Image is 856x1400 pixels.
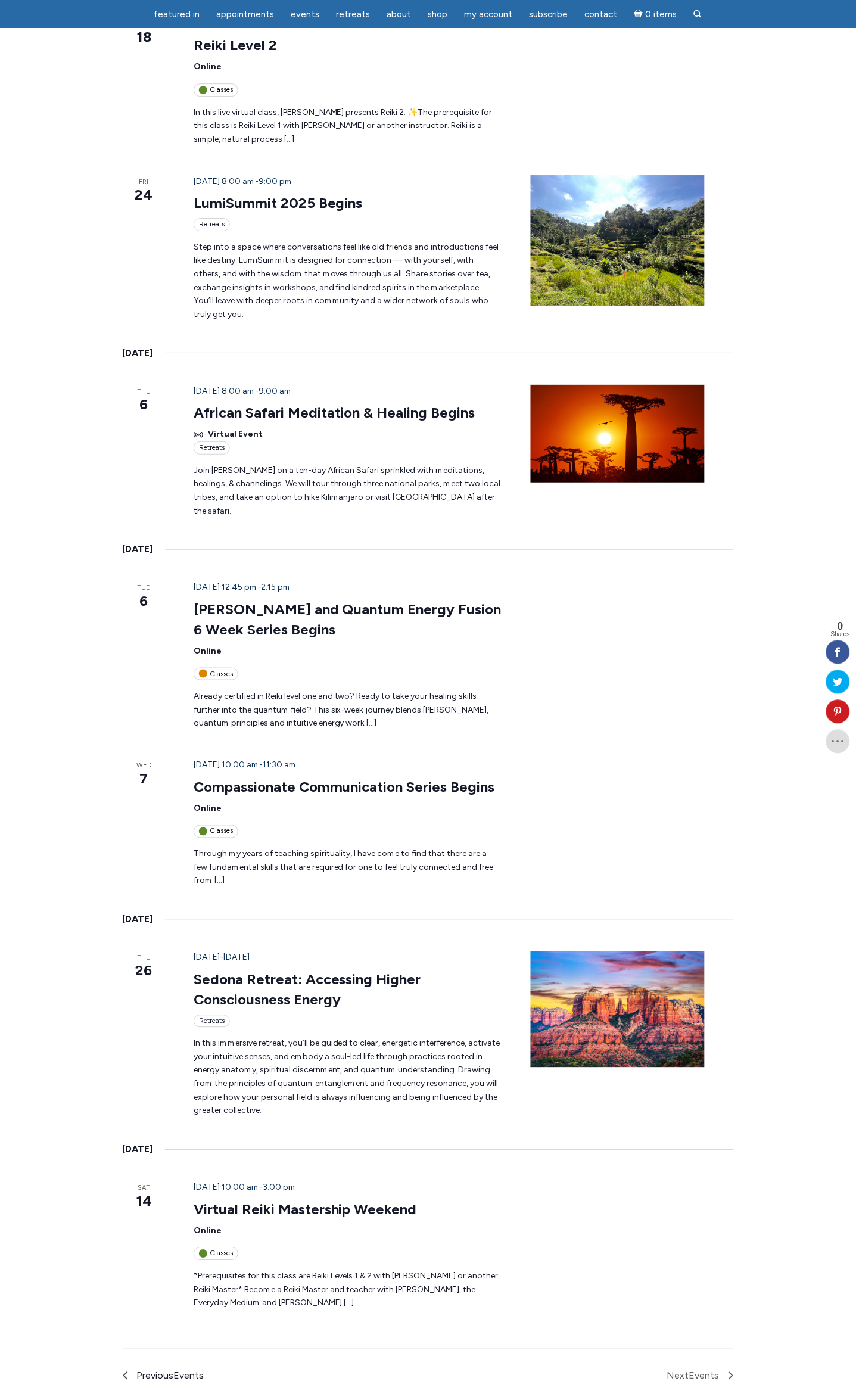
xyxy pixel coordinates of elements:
[194,36,277,54] a: Reiki Level 2
[123,1184,165,1194] span: Sat
[194,218,230,231] div: Retreats
[123,542,153,557] time: [DATE]
[223,953,250,963] span: [DATE]
[387,9,412,20] span: About
[421,3,455,26] a: Shop
[123,761,165,771] span: Wed
[194,1183,296,1193] time: -
[194,848,503,888] p: Through my years of teaching spirituality, I have come to find that there are a few fundamental s...
[329,3,378,26] a: Retreats
[263,1183,296,1193] span: 3:00 pm
[194,646,222,656] span: Online
[531,951,705,1068] img: Sedona-Arizona
[380,3,419,26] a: About
[194,1183,259,1193] span: [DATE] 10:00 am
[667,1368,734,1384] a: Next Events
[194,241,503,322] p: Step into a space where conversations feel like old friends and introductions feel like destiny. ...
[194,779,495,797] a: Compassionate Communication Series Begins
[194,386,292,396] time: -
[194,1247,238,1260] div: Classes
[263,760,297,770] span: 11:30 am
[123,394,165,415] span: 6
[627,2,684,26] a: Cart0 items
[194,83,238,96] div: Classes
[123,185,165,205] span: 24
[123,912,153,928] time: [DATE]
[123,769,165,789] span: 7
[194,760,297,770] time: -
[194,760,259,770] span: [DATE] 10:00 am
[123,346,153,361] time: [DATE]
[154,9,200,20] span: featured in
[194,176,292,186] time: -
[123,387,165,397] span: Thu
[194,1270,503,1311] p: *Prerequisites for this class are Reiki Levels 1 & 2 with [PERSON_NAME] or another Reiki Master* ...
[634,9,646,20] i: Cart
[123,1368,204,1384] a: Previous Events
[337,9,371,20] span: Retreats
[531,385,705,483] img: Baobab-Tree-Sunset-JBM
[194,194,363,212] a: LumiSummit 2025 Begins
[194,582,257,592] span: [DATE] 12:45 pm
[194,441,230,454] div: Retreats
[530,9,568,20] span: Subscribe
[522,3,575,26] a: Subscribe
[194,18,259,29] span: [DATE] 10:00 am
[174,1370,204,1382] span: Events
[194,1015,230,1028] div: Retreats
[194,601,502,639] a: [PERSON_NAME] and Quantum Energy Fusion 6 Week Series Begins
[259,176,292,186] span: 9:00 pm
[194,386,255,396] span: [DATE] 8:00 am
[137,1368,204,1384] span: Previous
[194,804,222,814] span: Online
[123,1142,153,1158] time: [DATE]
[194,176,255,186] span: [DATE] 8:00 am
[208,428,263,441] span: Virtual Event
[831,632,850,638] span: Shares
[194,668,238,680] div: Classes
[194,404,475,422] a: African Safari Meditation & Healing Begins
[194,61,222,71] span: Online
[284,3,327,26] a: Events
[194,1201,417,1219] a: Virtual Reiki Mastership Weekend
[428,9,448,20] span: Shop
[194,1226,222,1236] span: Online
[194,953,220,963] span: [DATE]
[123,954,165,964] span: Thu
[210,3,282,26] a: Appointments
[578,3,625,26] a: Contact
[194,690,503,730] p: Already certified in Reiki level one and two? Ready to take your healing skills further into the ...
[217,9,275,20] span: Appointments
[291,9,320,20] span: Events
[585,9,618,20] span: Contact
[123,961,165,981] span: 26
[194,971,421,1009] a: Sedona Retreat: Accessing Higher Consciousness Energy
[263,18,296,29] span: 2:00 pm
[194,18,296,29] time: -
[194,464,503,518] p: Join [PERSON_NAME] on a ten-day African Safari sprinkled with meditations, healings, & channeling...
[645,10,677,19] span: 0 items
[194,106,503,147] p: In this live virtual class, [PERSON_NAME] presents Reiki 2. ✨The prerequisite for this class is R...
[194,825,238,838] div: Classes
[123,583,165,593] span: Tue
[194,582,291,592] time: -
[465,9,513,20] span: My Account
[261,582,291,592] span: 2:15 pm
[123,1191,165,1212] span: 14
[123,178,165,188] span: Fri
[123,27,165,47] span: 18
[457,3,520,26] a: My Account
[667,1368,720,1384] span: Next
[531,175,705,306] img: JBM Bali Rice Fields 2
[147,3,207,26] a: featured in
[194,953,250,963] time: -
[689,1370,720,1382] span: Events
[831,621,850,632] span: 0
[259,386,292,396] span: 9:00 am
[194,1037,503,1118] p: In this immersive retreat, you’ll be guided to clear, energetic interference, activate your intui...
[123,591,165,611] span: 6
